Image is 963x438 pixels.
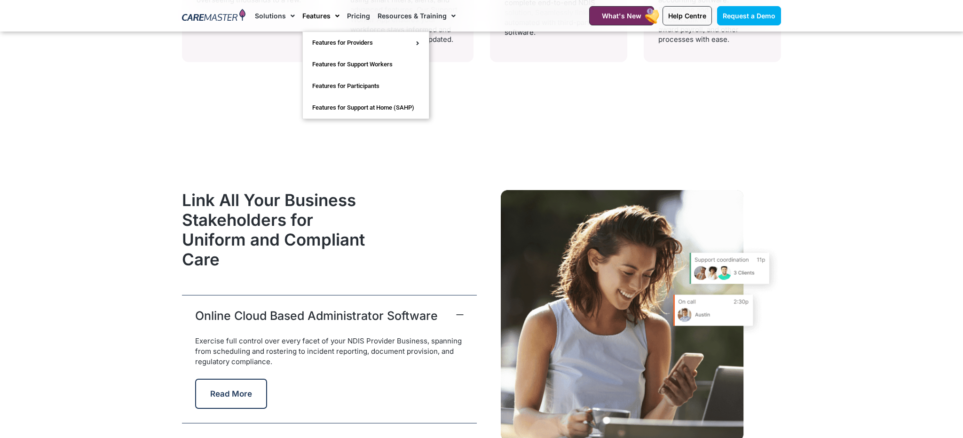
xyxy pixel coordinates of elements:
ul: Features [302,32,429,119]
a: Features for Participants [303,75,429,97]
a: Features for Providers [303,32,429,54]
a: Features for Support Workers [303,54,429,75]
span: Exercise full control over every facet of your NDIS Provider Business, spanning from scheduling a... [195,336,462,366]
h2: Link All Your Business Stakeholders for Uniform and Compliant Care [182,190,379,269]
a: Request a Demo [717,6,781,25]
a: Online Cloud Based Administrator Software [195,307,438,324]
span: What's New [602,12,641,20]
img: CareMaster Logo [182,9,245,23]
a: Read More [195,390,267,398]
a: Features for Support at Home (SAHP) [303,97,429,119]
span: Help Centre [668,12,706,20]
button: Read More [195,379,267,409]
span: Request a Demo [723,12,775,20]
a: What's New [589,6,654,25]
div: Online Cloud Based Administrator Software [182,295,477,336]
div: Online Cloud Based Administrator Software [182,336,477,423]
a: Help Centre [663,6,712,25]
